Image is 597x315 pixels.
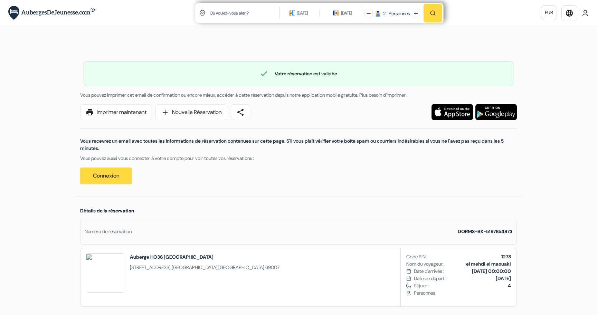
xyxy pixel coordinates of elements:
b: [DATE] 00:00:00 [472,268,511,274]
div: 2 [383,10,386,17]
div: Votre réservation est validée [84,69,513,78]
h2: Auberge HO36 [GEOGRAPHIC_DATA] [130,254,279,260]
img: calendarIcon icon [333,10,339,16]
img: guest icon [375,10,381,17]
img: User Icon [582,10,589,17]
b: 4 [508,283,511,289]
a: printImprimer maintenant [80,104,152,120]
p: Vous recevrez un email avec toutes les informations de réservation contenues sur cette page. S'il... [80,137,517,152]
div: Personnes [387,10,410,17]
span: share [236,108,245,116]
a: EUR [541,5,557,20]
span: [GEOGRAPHIC_DATA] [218,264,264,270]
span: [GEOGRAPHIC_DATA] [172,264,218,270]
span: Vous pouvez imprimer cet email de confirmation ou encore mieux, accéder à cette réservation depui... [80,92,408,98]
a: addNouvelle Réservation [155,104,227,120]
span: 69007 [265,264,279,270]
span: Code PIN: [406,253,427,260]
span: print [86,108,94,116]
span: Date d'arrivée : [414,268,444,275]
b: 1273 [501,254,511,260]
a: Connexion [80,168,132,184]
p: Vous pouvez aussi vous connecter à votre compte pour voir toutes vos réservations : [80,155,517,162]
span: Séjour : [414,282,511,289]
a: share [231,104,250,120]
span: Personnes [414,289,511,297]
span: add [161,108,169,116]
span: Détails de la réservation [80,208,134,214]
img: minus [367,11,371,16]
a: language [561,5,577,21]
img: AubergesDeJeunesse.com [8,6,95,20]
b: [DATE] [496,275,511,281]
span: Date de départ : [414,275,447,282]
span: , [130,264,279,271]
b: el mehdi el maouaki [466,261,511,267]
input: Ville, université ou logement [209,4,281,21]
div: [DATE] [341,10,352,17]
img: calendarIcon icon [289,10,295,16]
img: BmAKNAA1AjUENwZm [86,254,125,293]
strong: DORMS-BK-5197854873 [458,228,512,235]
img: plus [414,11,418,16]
span: Nom du voyageur: [406,260,444,268]
img: Téléchargez l'application gratuite [432,104,473,120]
div: [DATE] [297,10,308,17]
span: check [260,69,268,78]
img: location icon [199,10,206,16]
img: Téléchargez l'application gratuite [475,104,517,120]
i: language [565,9,574,17]
span: [STREET_ADDRESS] [130,264,171,270]
div: Numéro de réservation [85,228,132,235]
